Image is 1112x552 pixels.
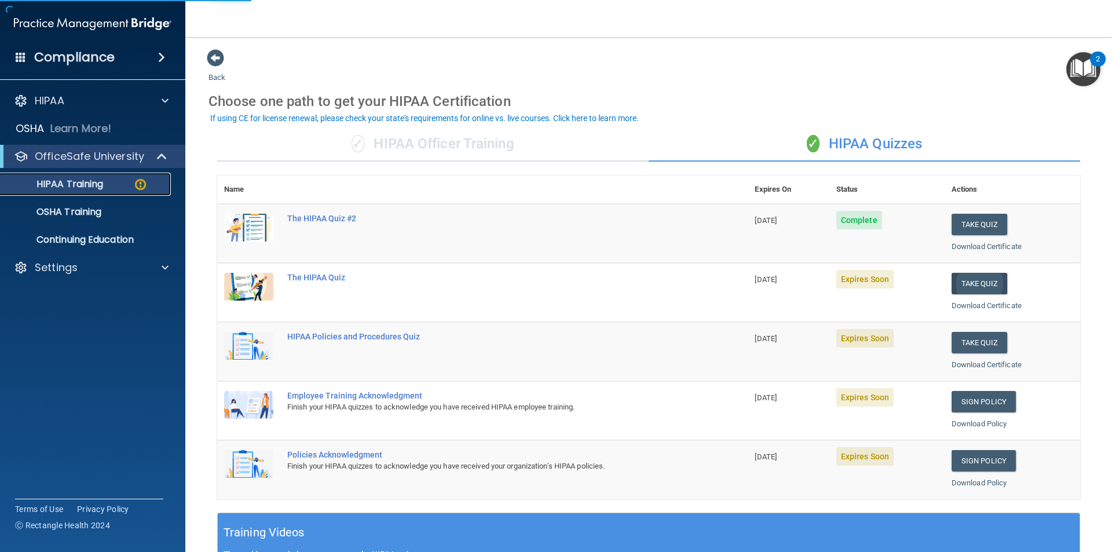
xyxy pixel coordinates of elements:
[287,400,690,414] div: Finish your HIPAA quizzes to acknowledge you have received HIPAA employee training.
[755,275,777,284] span: [DATE]
[807,135,820,152] span: ✓
[50,122,112,136] p: Learn More!
[8,178,103,190] p: HIPAA Training
[14,12,171,35] img: PMB logo
[952,332,1007,353] button: Take Quiz
[836,211,882,229] span: Complete
[209,85,1089,118] div: Choose one path to get your HIPAA Certification
[952,214,1007,235] button: Take Quiz
[755,452,777,461] span: [DATE]
[287,273,690,282] div: The HIPAA Quiz
[209,112,641,124] button: If using CE for license renewal, please check your state's requirements for online vs. live cours...
[14,261,169,275] a: Settings
[952,419,1007,428] a: Download Policy
[287,214,690,223] div: The HIPAA Quiz #2
[287,391,690,400] div: Employee Training Acknowledgment
[14,94,169,108] a: HIPAA
[1096,59,1100,74] div: 2
[1066,52,1100,86] button: Open Resource Center, 2 new notifications
[35,261,78,275] p: Settings
[1054,472,1098,516] iframe: Drift Widget Chat Controller
[748,176,829,204] th: Expires On
[209,59,225,82] a: Back
[35,94,64,108] p: HIPAA
[15,520,110,531] span: Ⓒ Rectangle Health 2024
[952,301,1022,310] a: Download Certificate
[952,242,1022,251] a: Download Certificate
[15,503,63,515] a: Terms of Use
[836,329,894,348] span: Expires Soon
[287,459,690,473] div: Finish your HIPAA quizzes to acknowledge you have received your organization’s HIPAA policies.
[8,206,101,218] p: OSHA Training
[952,391,1016,412] a: Sign Policy
[952,478,1007,487] a: Download Policy
[77,503,129,515] a: Privacy Policy
[755,334,777,343] span: [DATE]
[945,176,1080,204] th: Actions
[210,114,639,122] div: If using CE for license renewal, please check your state's requirements for online vs. live cours...
[952,273,1007,294] button: Take Quiz
[8,234,166,246] p: Continuing Education
[16,122,45,136] p: OSHA
[836,270,894,288] span: Expires Soon
[287,332,690,341] div: HIPAA Policies and Procedures Quiz
[14,149,168,163] a: OfficeSafe University
[224,522,305,543] h5: Training Videos
[35,149,144,163] p: OfficeSafe University
[217,127,649,162] div: HIPAA Officer Training
[755,216,777,225] span: [DATE]
[649,127,1080,162] div: HIPAA Quizzes
[952,450,1016,471] a: Sign Policy
[217,176,280,204] th: Name
[952,360,1022,369] a: Download Certificate
[836,447,894,466] span: Expires Soon
[829,176,945,204] th: Status
[133,177,148,192] img: warning-circle.0cc9ac19.png
[755,393,777,402] span: [DATE]
[287,450,690,459] div: Policies Acknowledgment
[836,388,894,407] span: Expires Soon
[34,49,115,65] h4: Compliance
[352,135,364,152] span: ✓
